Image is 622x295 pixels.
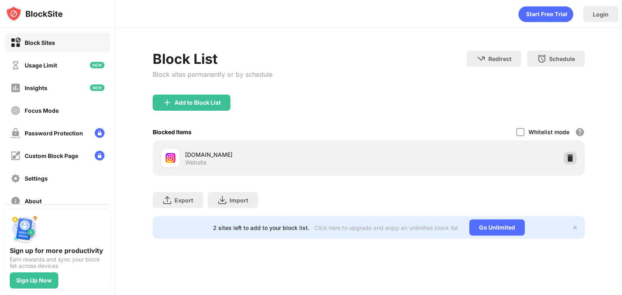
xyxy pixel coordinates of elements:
[25,39,55,46] div: Block Sites
[572,224,578,231] img: x-button.svg
[10,247,105,255] div: Sign up for more productivity
[593,11,609,18] div: Login
[11,105,21,116] img: focus-off.svg
[11,151,21,161] img: customize-block-page-off.svg
[25,62,57,69] div: Usage Limit
[10,214,39,243] img: push-signup.svg
[10,256,105,269] div: Earn rewards and sync your block list across devices
[95,151,104,160] img: lock-menu.svg
[528,129,569,135] div: Whitelist mode
[153,51,273,67] div: Block List
[185,150,369,159] div: [DOMAIN_NAME]
[11,83,21,93] img: insights-off.svg
[153,129,192,135] div: Blocked Items
[25,84,47,91] div: Insights
[11,173,21,183] img: settings-off.svg
[549,55,575,62] div: Schedule
[314,224,460,231] div: Click here to upgrade and enjoy an unlimited block list.
[11,38,21,48] img: block-on.svg
[95,128,104,138] img: lock-menu.svg
[25,130,83,137] div: Password Protection
[25,175,48,182] div: Settings
[25,107,59,114] div: Focus Mode
[16,277,52,284] div: Sign Up Now
[11,196,21,206] img: about-off.svg
[25,198,42,204] div: About
[25,152,78,159] div: Custom Block Page
[90,84,104,91] img: new-icon.svg
[518,6,573,22] div: animation
[213,224,309,231] div: 2 sites left to add to your block list.
[6,6,63,22] img: logo-blocksite.svg
[469,219,525,236] div: Go Unlimited
[230,197,248,204] div: Import
[153,70,273,78] div: Block sites permanently or by schedule
[175,197,193,204] div: Export
[90,62,104,68] img: new-icon.svg
[11,128,21,138] img: password-protection-off.svg
[166,153,175,163] img: favicons
[185,159,207,166] div: Website
[488,55,511,62] div: Redirect
[11,60,21,70] img: time-usage-off.svg
[175,99,221,106] div: Add to Block List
